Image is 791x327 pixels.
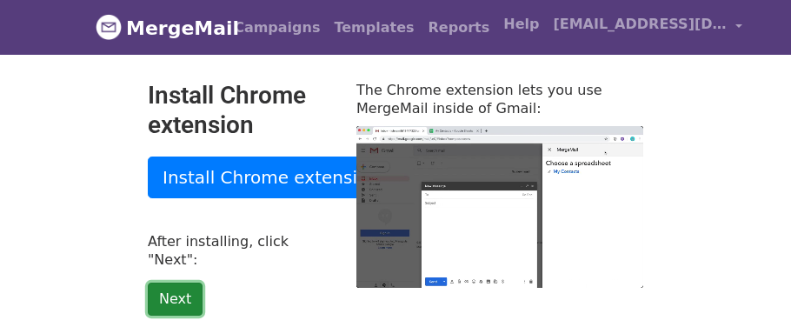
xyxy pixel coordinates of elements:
[546,7,749,48] a: [EMAIL_ADDRESS][DOMAIN_NAME]
[148,157,394,198] a: Install Chrome extension
[327,10,421,45] a: Templates
[148,232,330,269] p: After installing, click "Next":
[356,81,643,117] p: The Chrome extension lets you use MergeMail inside of Gmail:
[148,283,203,316] a: Next
[96,14,122,40] img: MergeMail logo
[227,10,327,45] a: Campaigns
[553,14,727,35] span: [EMAIL_ADDRESS][DOMAIN_NAME]
[496,7,546,42] a: Help
[96,10,213,46] a: MergeMail
[704,244,791,327] iframe: Chat Widget
[422,10,497,45] a: Reports
[148,81,330,139] h2: Install Chrome extension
